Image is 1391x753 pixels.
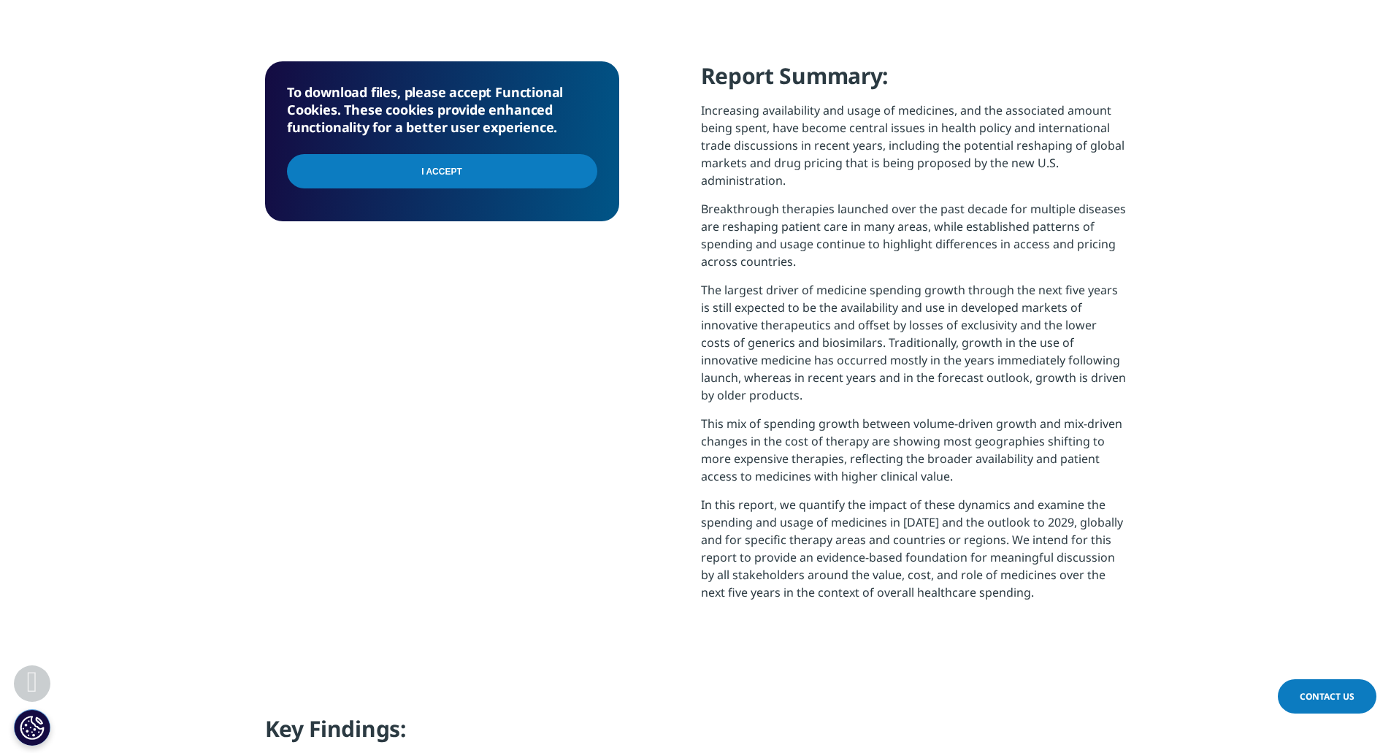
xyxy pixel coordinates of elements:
p: Increasing availability and usage of medicines, and the associated amount being spent, have becom... [701,102,1127,200]
p: Breakthrough therapies launched over the past decade for multiple diseases are reshaping patient ... [701,200,1127,281]
a: Contact Us [1278,679,1376,714]
span: Contact Us [1300,690,1354,703]
p: The largest driver of medicine spending growth through the next five years is still expected to b... [701,281,1127,415]
button: Cookies Settings [14,709,50,746]
h4: Report Summary: [701,61,1127,102]
p: In this report, we quantify the impact of these dynamics and examine the spending and usage of me... [701,496,1127,612]
p: This mix of spending growth between volume-driven growth and mix-driven changes in the cost of th... [701,415,1127,496]
h5: To download files, please accept Functional Cookies. These cookies provide enhanced functionality... [287,83,597,136]
input: I Accept [287,154,597,188]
